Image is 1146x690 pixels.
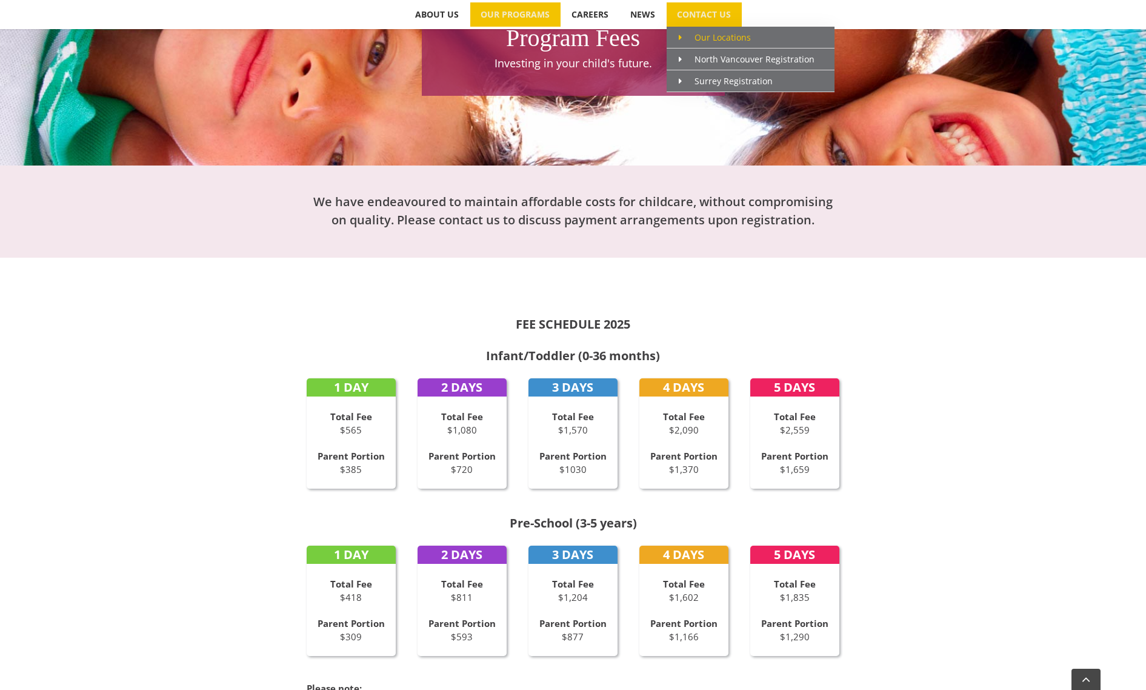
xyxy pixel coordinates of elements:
[663,410,705,423] strong: Total Fee
[330,410,372,423] strong: Total Fee
[677,10,731,19] span: CONTACT US
[667,70,835,92] a: Surrey Registration
[639,617,729,644] p: $1,166
[774,578,816,590] strong: Total Fee
[650,450,718,462] strong: Parent Portion
[552,578,594,590] strong: Total Fee
[774,410,816,423] strong: Total Fee
[750,577,840,605] p: $1,835
[307,449,396,477] p: $385
[418,577,507,605] p: $811
[528,449,618,477] p: $1030
[667,49,835,70] a: North Vancouver Registration
[679,75,773,87] span: Surrey Registration
[774,546,815,563] strong: 5 DAYS
[418,617,507,644] p: $593
[750,410,840,437] p: $2,559
[441,546,482,563] strong: 2 DAYS
[441,410,483,423] strong: Total Fee
[667,2,742,27] a: CONTACT US
[552,410,594,423] strong: Total Fee
[441,578,483,590] strong: Total Fee
[428,55,719,72] p: Investing in your child's future.
[761,450,828,462] strong: Parent Portion
[486,347,660,364] strong: Infant/Toddler (0-36 months)
[334,379,368,395] strong: 1 DAY
[528,577,618,605] p: $1,204
[405,2,470,27] a: ABOUT US
[318,617,385,629] strong: Parent Portion
[307,577,396,605] p: $418
[415,10,459,19] span: ABOUT US
[307,617,396,644] p: $309
[571,10,608,19] span: CAREERS
[307,410,396,437] p: $565
[639,449,729,477] p: $1,370
[441,379,482,395] strong: 2 DAYS
[650,617,718,629] strong: Parent Portion
[428,21,719,55] h1: Program Fees
[750,617,840,644] p: $1,290
[428,617,496,629] strong: Parent Portion
[516,316,630,332] strong: FEE SCHEDULE 2025
[663,379,704,395] strong: 4 DAYS
[552,379,593,395] strong: 3 DAYS
[334,546,368,563] strong: 1 DAY
[630,10,655,19] span: NEWS
[528,617,618,644] p: $877
[639,410,729,437] p: $2,090
[761,617,828,629] strong: Parent Portion
[318,450,385,462] strong: Parent Portion
[774,379,815,395] strong: 5 DAYS
[639,577,729,605] p: $1,602
[470,2,561,27] a: OUR PROGRAMS
[552,546,593,563] strong: 3 DAYS
[418,410,507,437] p: $1,080
[561,2,619,27] a: CAREERS
[679,53,815,65] span: North Vancouver Registration
[307,193,840,229] h2: We have endeavoured to maintain affordable costs for childcare, without compromising on quality. ...
[539,617,607,629] strong: Parent Portion
[528,410,618,437] p: $1,570
[510,515,637,531] strong: Pre-School (3-5 years)
[750,449,840,477] p: $1,659
[620,2,666,27] a: NEWS
[663,578,705,590] strong: Total Fee
[667,27,835,49] a: Our Locations
[663,546,704,563] strong: 4 DAYS
[428,450,496,462] strong: Parent Portion
[418,449,507,477] p: $720
[679,32,751,43] span: Our Locations
[481,10,550,19] span: OUR PROGRAMS
[539,450,607,462] strong: Parent Portion
[330,578,372,590] strong: Total Fee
